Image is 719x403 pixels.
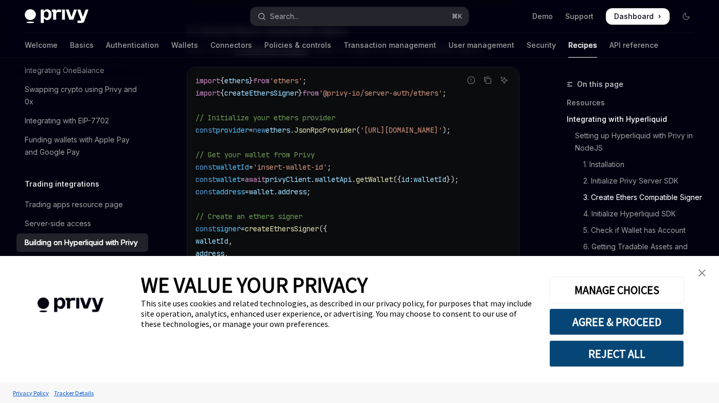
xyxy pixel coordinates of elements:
[302,88,319,98] span: from
[224,76,249,85] span: ethers
[327,162,331,172] span: ;
[220,76,224,85] span: {
[241,224,245,233] span: =
[25,198,123,211] div: Trading apps resource page
[195,212,302,221] span: // Create an ethers signer
[195,236,228,246] span: walletId
[195,113,335,122] span: // Initialize your ethers provider
[401,175,414,184] span: id:
[568,33,597,58] a: Recipes
[216,125,249,135] span: provider
[16,214,148,233] a: Server-side access
[195,150,315,159] span: // Get your wallet from Privy
[698,269,706,277] img: close banner
[25,33,58,58] a: Welcome
[609,33,658,58] a: API reference
[549,277,684,303] button: MANAGE CHOICES
[307,187,311,196] span: ;
[16,80,148,111] a: Swapping crypto using Privy and 0x
[25,83,142,108] div: Swapping crypto using Privy and 0x
[356,175,393,184] span: getWallet
[70,33,94,58] a: Basics
[549,340,684,367] button: REJECT ALL
[195,224,216,233] span: const
[278,187,307,196] span: address
[16,131,148,161] a: Funding wallets with Apple Pay and Google Pay
[567,206,703,222] a: 4. Initialize Hyperliquid SDK
[220,88,224,98] span: {
[567,222,703,239] a: 5. Check if Wallet has Account
[414,175,446,184] span: walletId
[302,76,307,85] span: ;
[692,263,712,283] a: close banner
[344,33,436,58] a: Transaction management
[294,125,356,135] span: JsonRpcProvider
[10,384,51,402] a: Privacy Policy
[567,239,703,267] a: 6. Getting Tradable Assets and Contexts
[25,255,104,268] div: Bankr Twitter bot guide
[245,187,249,196] span: =
[356,125,360,135] span: (
[265,175,311,184] span: privyClient
[216,162,249,172] span: walletId
[315,175,352,184] span: walletApi
[253,125,265,135] span: new
[567,189,703,206] a: 3. Create Ethers Compatible Signer
[216,175,241,184] span: wallet
[567,95,703,111] a: Resources
[249,187,274,196] span: wallet
[25,134,142,158] div: Funding wallets with Apple Pay and Google Pay
[290,125,294,135] span: .
[228,236,232,246] span: ,
[25,178,99,190] h5: Trading integrations
[298,88,302,98] span: }
[567,127,703,156] a: Setting up Hyperliquid with Privy in NodeJS
[25,217,91,230] div: Server-side access
[264,33,331,58] a: Policies & controls
[195,187,216,196] span: const
[224,249,228,258] span: ,
[216,187,245,196] span: address
[249,76,253,85] span: }
[245,175,265,184] span: await
[442,88,446,98] span: ;
[16,233,148,252] a: Building on Hyperliquid with Privy
[481,74,494,87] button: Copy the contents from the code block
[250,7,468,26] button: Open search
[269,76,302,85] span: 'ethers'
[393,175,401,184] span: ({
[497,74,511,87] button: Ask AI
[16,252,148,271] a: Bankr Twitter bot guide
[141,298,534,329] div: This site uses cookies and related technologies, as described in our privacy policy, for purposes...
[16,195,148,214] a: Trading apps resource page
[464,74,478,87] button: Report incorrect code
[195,88,220,98] span: import
[249,162,253,172] span: =
[224,88,298,98] span: createEthersSigner
[567,111,703,127] a: Integrating with Hyperliquid
[25,115,109,127] div: Integrating with EIP-7702
[25,9,88,24] img: dark logo
[241,175,245,184] span: =
[442,125,451,135] span: );
[210,33,252,58] a: Connectors
[274,187,278,196] span: .
[606,8,670,25] a: Dashboard
[577,78,623,90] span: On this page
[25,236,138,249] div: Building on Hyperliquid with Privy
[51,384,96,402] a: Tracker Details
[265,125,290,135] span: ethers
[319,224,327,233] span: ({
[360,125,442,135] span: '[URL][DOMAIN_NAME]'
[249,125,253,135] span: =
[245,224,319,233] span: createEthersSigner
[270,10,299,23] div: Search...
[532,11,553,22] a: Demo
[527,33,556,58] a: Security
[549,308,684,335] button: AGREE & PROCEED
[319,88,442,98] span: '@privy-io/server-auth/ethers'
[216,224,241,233] span: signer
[195,162,216,172] span: const
[567,156,703,173] a: 1. Installation
[567,173,703,189] a: 2. Initialize Privy Server SDK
